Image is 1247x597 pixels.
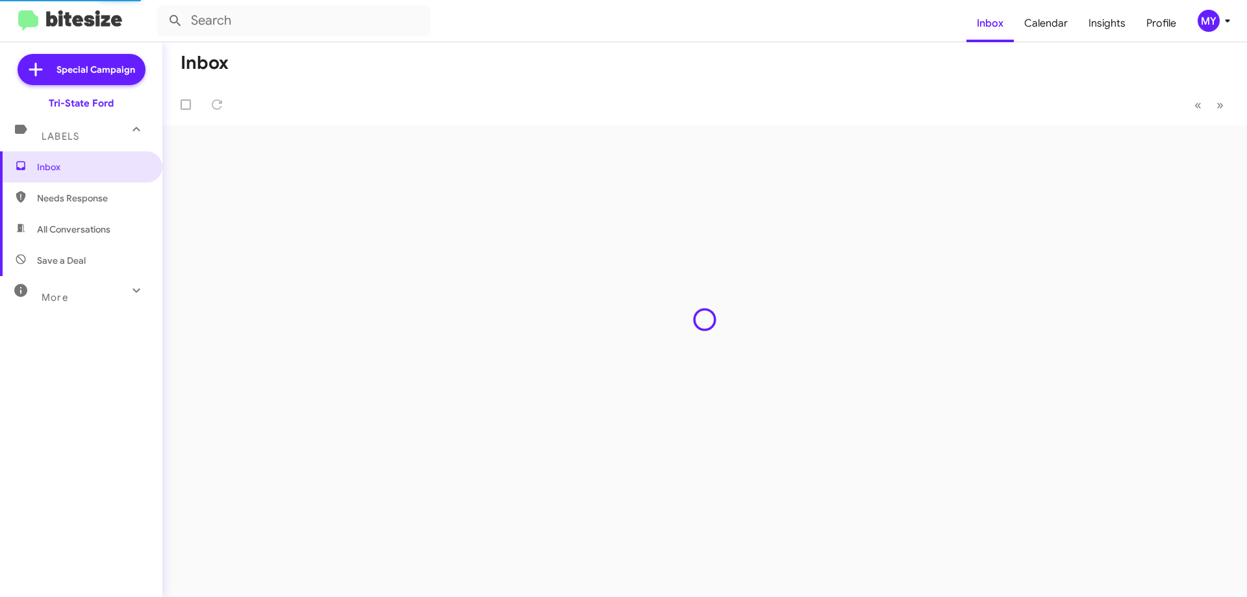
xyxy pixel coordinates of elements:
div: MY [1198,10,1220,32]
a: Insights [1078,5,1136,42]
span: Inbox [37,160,147,173]
h1: Inbox [181,53,229,73]
span: More [42,292,68,303]
span: Save a Deal [37,254,86,267]
span: » [1216,97,1224,113]
span: All Conversations [37,223,110,236]
a: Inbox [966,5,1014,42]
a: Calendar [1014,5,1078,42]
a: Special Campaign [18,54,145,85]
span: Special Campaign [57,63,135,76]
button: MY [1187,10,1233,32]
a: Profile [1136,5,1187,42]
span: « [1194,97,1202,113]
div: Tri-State Ford [49,97,114,110]
button: Next [1209,92,1231,118]
input: Search [157,5,430,36]
span: Labels [42,131,79,142]
button: Previous [1187,92,1209,118]
span: Needs Response [37,192,147,205]
nav: Page navigation example [1187,92,1231,118]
